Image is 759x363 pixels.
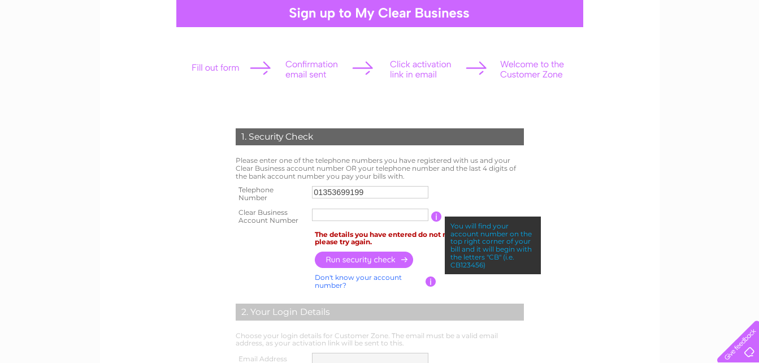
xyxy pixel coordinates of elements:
a: Energy [629,48,654,57]
div: You will find your account number on the top right corner of your bill and it will begin with the... [445,217,541,275]
a: Blog [701,48,718,57]
td: Choose your login details for Customer Zone. The email must be a valid email address, as your act... [233,329,527,351]
a: Telecoms [661,48,695,57]
a: Don't know your account number? [315,273,402,289]
td: Please enter one of the telephone numbers you have registered with us and your Clear Business acc... [233,154,527,183]
a: 0333 014 3131 [546,6,624,20]
a: Water [601,48,622,57]
div: 2. Your Login Details [236,304,524,321]
th: Telephone Number [233,183,310,205]
th: Clear Business Account Number [233,205,310,228]
div: Clear Business is a trading name of Verastar Limited (registered in [GEOGRAPHIC_DATA] No. 3667643... [113,6,647,55]
input: Information [426,276,436,287]
a: Contact [725,48,752,57]
input: Information [431,211,442,222]
td: The details you have entered do not match our records, please try again. [312,228,527,249]
div: 1. Security Check [236,128,524,145]
img: logo.png [27,29,84,64]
